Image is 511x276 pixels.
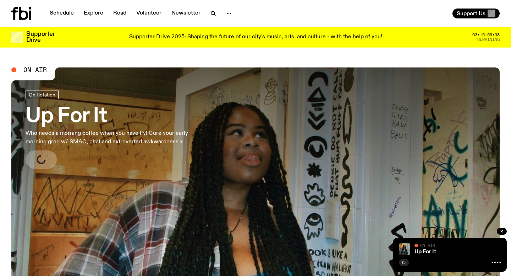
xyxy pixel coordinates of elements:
a: Explore [79,9,108,18]
span: On Air [23,67,47,73]
button: Support Us [452,9,500,18]
a: Schedule [45,9,78,18]
span: On Rotation [29,92,55,97]
span: 03:16:59:38 [472,33,500,37]
p: Who needs a morning coffee when you have Ify! Cure your early morning grog w/ SMAC, chat and extr... [26,129,207,146]
h3: Up For It [26,106,207,126]
p: Supporter Drive 2025: Shaping the future of our city’s music, arts, and culture - with the help o... [129,34,382,40]
a: Volunteer [132,9,166,18]
a: Up For It [414,249,436,255]
a: On Rotation [26,90,59,99]
h3: Supporter Drive [26,31,55,43]
img: Ify - a Brown Skin girl with black braided twists, looking up to the side with her tongue stickin... [399,243,410,255]
span: On Air [420,243,435,248]
a: Up For ItWho needs a morning coffee when you have Ify! Cure your early morning grog w/ SMAC, chat... [26,90,207,169]
a: Newsletter [167,9,205,18]
span: Support Us [457,10,485,17]
span: Remaining [477,38,500,42]
a: Read [109,9,131,18]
